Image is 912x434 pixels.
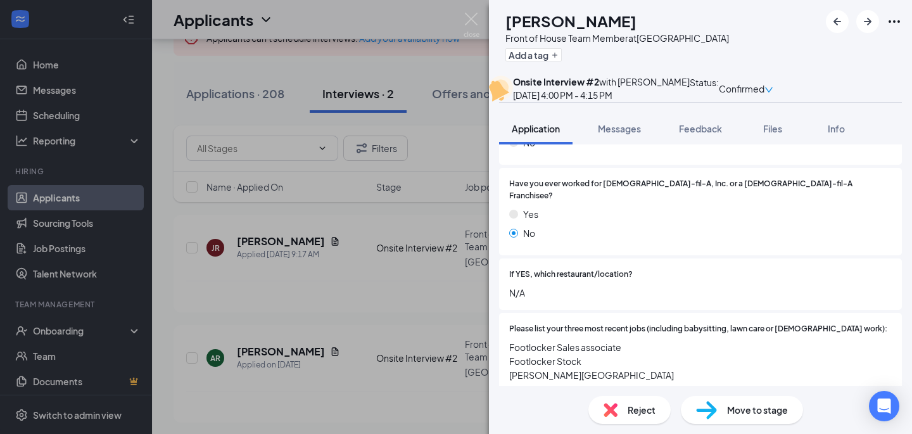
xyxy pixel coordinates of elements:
svg: ArrowRight [860,14,875,29]
span: down [764,86,773,94]
svg: Ellipses [887,14,902,29]
svg: ArrowLeftNew [830,14,845,29]
span: No [523,226,535,240]
svg: Plus [551,51,559,59]
div: Open Intercom Messenger [869,391,899,421]
span: Messages [598,123,641,134]
button: PlusAdd a tag [505,48,562,61]
b: Onsite Interview #2 [513,76,599,87]
span: N/A [509,286,892,300]
span: Confirmed [719,82,764,96]
span: Files [763,123,782,134]
span: Yes [523,207,538,221]
span: Have you ever worked for [DEMOGRAPHIC_DATA]-fil-A, Inc. or a [DEMOGRAPHIC_DATA]-fil-A Franchisee? [509,178,892,202]
span: If YES, which restaurant/location? [509,269,633,281]
span: Feedback [679,123,722,134]
div: Front of House Team Member at [GEOGRAPHIC_DATA] [505,32,729,44]
div: [DATE] 4:00 PM - 4:15 PM [513,88,690,102]
button: ArrowRight [856,10,879,33]
span: Please list your three most recent jobs (including babysitting, lawn care or [DEMOGRAPHIC_DATA] w... [509,323,887,335]
button: ArrowLeftNew [826,10,849,33]
div: Status : [690,75,719,102]
h1: [PERSON_NAME] [505,10,636,32]
div: with [PERSON_NAME] [513,75,690,88]
span: Info [828,123,845,134]
span: Reject [628,403,655,417]
span: Application [512,123,560,134]
span: Move to stage [727,403,788,417]
span: Footlocker Sales associate Footlocker Stock [PERSON_NAME][GEOGRAPHIC_DATA] [509,340,892,382]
